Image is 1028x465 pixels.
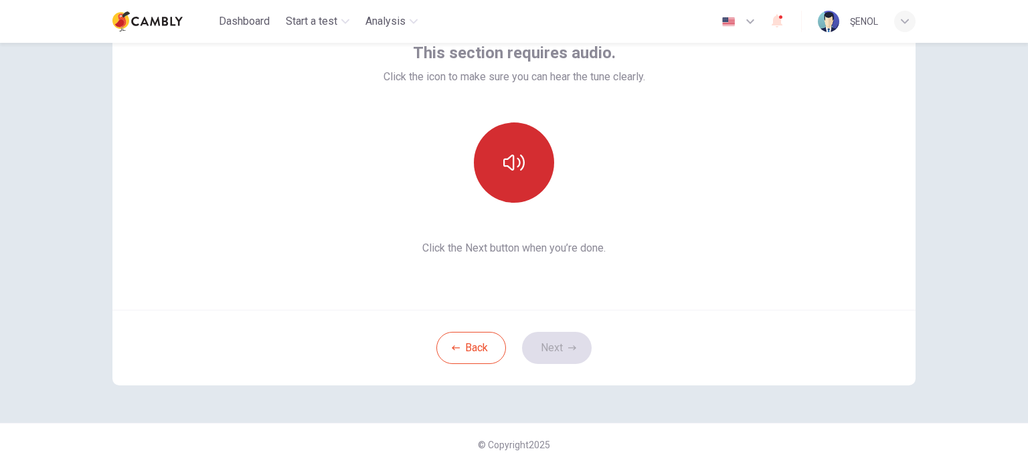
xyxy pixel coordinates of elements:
span: This section requires audio. [413,42,616,64]
img: Profile picture [818,11,839,32]
span: Click the Next button when you’re done. [383,240,645,256]
button: Dashboard [213,9,275,33]
img: Cambly logo [112,8,183,35]
a: Cambly logo [112,8,213,35]
span: Dashboard [219,13,270,29]
div: ŞENOL [850,13,878,29]
img: en [720,17,737,27]
span: © Copyright 2025 [478,440,550,450]
button: Start a test [280,9,355,33]
span: Start a test [286,13,337,29]
button: Analysis [360,9,423,33]
span: Analysis [365,13,406,29]
span: Click the icon to make sure you can hear the tune clearly. [383,69,645,85]
button: Back [436,332,506,364]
